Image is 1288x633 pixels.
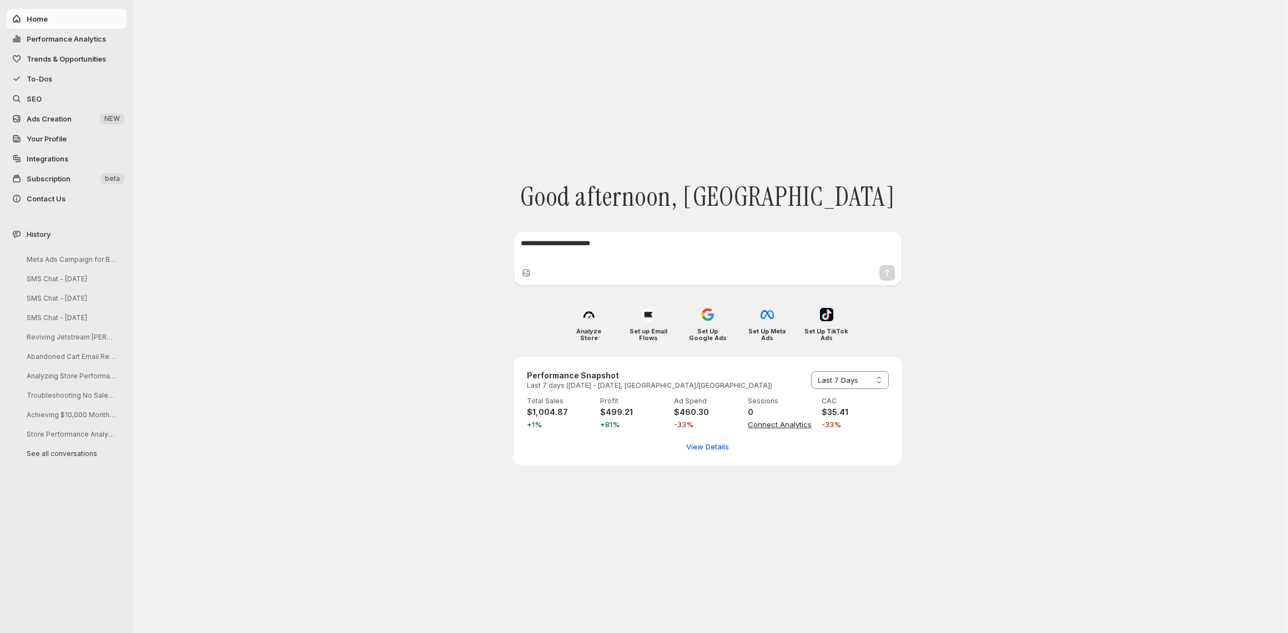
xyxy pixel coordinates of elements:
button: To-Dos [7,69,127,89]
button: SMS Chat - [DATE] [18,290,123,307]
p: Ad Spend [674,397,741,406]
button: View detailed performance [680,438,736,455]
span: Your Profile [27,134,67,143]
span: Trends & Opportunities [27,54,106,63]
p: Sessions [748,397,815,406]
span: Ads Creation [27,114,72,123]
span: Good afternoon, [GEOGRAPHIC_DATA] [520,181,895,213]
span: Contact Us [27,194,66,203]
span: Subscription [27,174,71,183]
button: Analyzing Store Performance for Sales Issues [18,367,123,384]
span: History [27,229,51,240]
span: NEW [104,114,120,123]
h4: $499.21 [600,407,667,418]
a: Your Profile [7,129,127,149]
a: SEO [7,89,127,109]
button: Performance Analytics [7,29,127,49]
button: Troubleshooting No Sales Issue [18,387,123,404]
button: See all conversations [18,445,123,462]
h4: Set Up TikTok Ads [804,328,848,341]
button: Contact Us [7,189,127,209]
a: Integrations [7,149,127,169]
button: Upload image [521,267,532,278]
button: Trends & Opportunities [7,49,127,69]
img: Set Up Google Ads icon [701,308,715,321]
h4: $35.41 [822,407,889,418]
img: Set Up Meta Ads icon [761,308,774,321]
p: Profit [600,397,667,406]
span: Connect Analytics [748,419,815,430]
span: To-Dos [27,74,52,83]
span: +1% [527,419,594,430]
h4: Set Up Google Ads [686,328,729,341]
button: Achieving $10,000 Monthly Sales Goal [18,406,123,423]
button: Meta Ads Campaign for Best Product [18,251,123,268]
button: Abandoned Cart Email Recovery Strategy [18,348,123,365]
span: Performance Analytics [27,34,106,43]
span: Home [27,14,48,23]
img: Analyze Store icon [582,308,596,321]
h4: Set up Email Flows [626,328,670,341]
button: SMS Chat - [DATE] [18,309,123,326]
p: Total Sales [527,397,594,406]
img: Set Up TikTok Ads icon [820,308,833,321]
h4: Set Up Meta Ads [745,328,789,341]
h4: Analyze Store [567,328,611,341]
span: +81% [600,419,667,430]
span: -33% [674,419,741,430]
h4: 0 [748,407,815,418]
button: Reviving Jetstream [PERSON_NAME] [18,328,123,346]
h4: $460.30 [674,407,741,418]
button: SMS Chat - [DATE] [18,270,123,287]
h3: Performance Snapshot [527,370,772,381]
span: SEO [27,94,42,103]
button: Subscription [7,169,127,189]
p: CAC [822,397,889,406]
button: Store Performance Analysis and Recommendations [18,426,123,443]
span: View Details [686,441,729,452]
span: beta [105,174,120,183]
span: -33% [822,419,889,430]
button: Ads Creation [7,109,127,129]
h4: $1,004.87 [527,407,594,418]
p: Last 7 days ([DATE] - [DATE], [GEOGRAPHIC_DATA]/[GEOGRAPHIC_DATA]) [527,381,772,390]
button: Home [7,9,127,29]
span: Integrations [27,154,68,163]
img: Set up Email Flows icon [642,308,655,321]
